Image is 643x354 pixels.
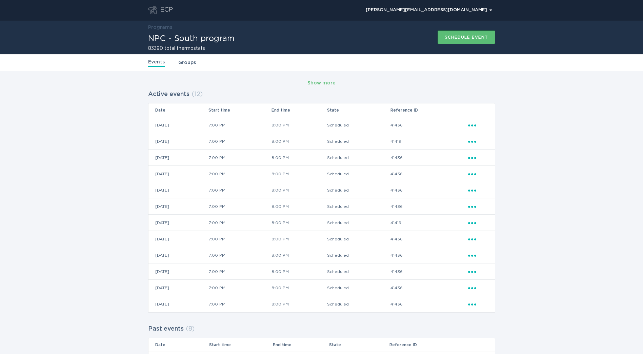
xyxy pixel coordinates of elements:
td: 8:00 PM [271,296,327,312]
td: 8:00 PM [271,247,327,263]
div: Popover menu [363,5,495,15]
span: Scheduled [327,270,349,274]
td: [DATE] [148,247,208,263]
tr: 0cee8e79258b4ad1b986d4888f6447b1 [148,231,495,247]
td: 7:00 PM [208,231,271,247]
td: [DATE] [148,166,208,182]
tr: 514b5ee52b8443fa9dde4915d86785f7 [148,247,495,263]
td: 7:00 PM [208,280,271,296]
td: 7:00 PM [208,182,271,198]
h2: 83390 total thermostats [148,46,235,51]
span: Scheduled [327,123,349,127]
div: ECP [160,6,173,14]
th: Date [148,338,209,352]
td: 7:00 PM [208,215,271,231]
span: Scheduled [327,286,349,290]
div: Popover menu [468,154,488,161]
tr: Table Headers [148,338,495,352]
td: [DATE] [148,280,208,296]
tr: 38b38207a57947ad9e4590497dd8da3c [148,280,495,296]
td: 8:00 PM [271,215,327,231]
span: Scheduled [327,139,349,143]
tr: Table Headers [148,103,495,117]
td: 41436 [390,231,468,247]
td: 7:00 PM [208,150,271,166]
td: 41419 [390,215,468,231]
td: [DATE] [148,117,208,133]
th: End time [271,103,327,117]
tr: 14d3fe58dbb040fd9e21360c6014a88a [148,215,495,231]
td: 8:00 PM [271,198,327,215]
td: 7:00 PM [208,263,271,280]
button: Schedule event [438,31,495,44]
div: Popover menu [468,121,488,129]
a: Events [148,58,165,67]
div: Popover menu [468,138,488,145]
th: State [327,103,390,117]
tr: a1e7bbd9f2a74736aac181afde79a203 [148,182,495,198]
tr: 98ced786d158474abca931f56cc2bf29 [148,166,495,182]
span: ( 12 ) [192,91,203,97]
tr: 3be9a968a8e945cd8156ff2c62c2f4b4 [148,296,495,312]
td: 41436 [390,247,468,263]
td: 8:00 PM [271,133,327,150]
tr: 439264bec6674e3ba345d344b5b67c3d [148,263,495,280]
button: Go to dashboard [148,6,157,14]
th: Date [148,103,208,117]
span: Scheduled [327,253,349,257]
td: 41436 [390,150,468,166]
td: 8:00 PM [271,117,327,133]
td: 41419 [390,133,468,150]
div: Popover menu [468,300,488,308]
td: 41436 [390,198,468,215]
td: 7:00 PM [208,247,271,263]
button: Open user account details [363,5,495,15]
div: Popover menu [468,170,488,178]
td: [DATE] [148,198,208,215]
h2: Past events [148,323,184,335]
div: Schedule event [445,35,488,39]
td: 7:00 PM [208,166,271,182]
td: 8:00 PM [271,231,327,247]
tr: fda1bb19ef2e45a393e422c7f551c864 [148,133,495,150]
td: 8:00 PM [271,263,327,280]
td: 7:00 PM [208,296,271,312]
a: Programs [148,25,172,30]
td: 8:00 PM [271,182,327,198]
span: Scheduled [327,172,349,176]
tr: f2c83ff0a93e4f80be8123d6f36344cd [148,150,495,166]
td: 41436 [390,296,468,312]
td: [DATE] [148,133,208,150]
span: Scheduled [327,204,349,209]
td: [DATE] [148,215,208,231]
td: [DATE] [148,182,208,198]
button: Show more [307,78,336,88]
td: 7:00 PM [208,198,271,215]
div: Popover menu [468,268,488,275]
th: State [329,338,389,352]
td: 8:00 PM [271,280,327,296]
td: [DATE] [148,296,208,312]
span: Scheduled [327,237,349,241]
a: Groups [178,59,196,66]
td: [DATE] [148,231,208,247]
td: 41436 [390,166,468,182]
span: Scheduled [327,188,349,192]
div: Popover menu [468,284,488,292]
h2: Active events [148,88,189,100]
th: End time [273,338,329,352]
span: Scheduled [327,221,349,225]
td: 8:00 PM [271,150,327,166]
div: Popover menu [468,219,488,227]
div: Popover menu [468,186,488,194]
h1: NPC - South program [148,35,235,43]
th: Reference ID [390,103,468,117]
tr: f6c9901875d04138970a48584842c428 [148,117,495,133]
span: Scheduled [327,156,349,160]
tr: 0fcd07ee07f645c7ac1d84bb7f27c131 [148,198,495,215]
td: 41436 [390,117,468,133]
span: Scheduled [327,302,349,306]
td: 7:00 PM [208,117,271,133]
div: Popover menu [468,203,488,210]
td: [DATE] [148,263,208,280]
